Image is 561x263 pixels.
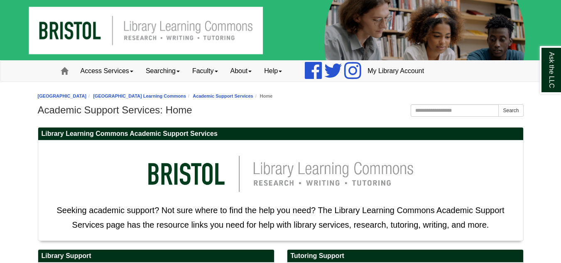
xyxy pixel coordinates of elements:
span: Seeking academic support? Not sure where to find the help you need? The Library Learning Commons ... [56,206,504,229]
nav: breadcrumb [38,92,524,100]
a: Searching [140,61,186,81]
a: [GEOGRAPHIC_DATA] Learning Commons [93,93,186,98]
img: llc logo [135,145,426,203]
li: Home [253,92,273,100]
a: Help [258,61,288,81]
h2: Library Support [38,250,274,263]
a: Academic Support Services [193,93,253,98]
a: My Library Account [361,61,430,81]
h2: Library Learning Commons Academic Support Services [38,128,523,140]
h2: Tutoring Support [287,250,523,263]
a: [GEOGRAPHIC_DATA] [38,93,87,98]
h1: Academic Support Services: Home [38,104,524,116]
a: About [224,61,258,81]
button: Search [498,104,523,117]
a: Access Services [74,61,140,81]
a: Faculty [186,61,224,81]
